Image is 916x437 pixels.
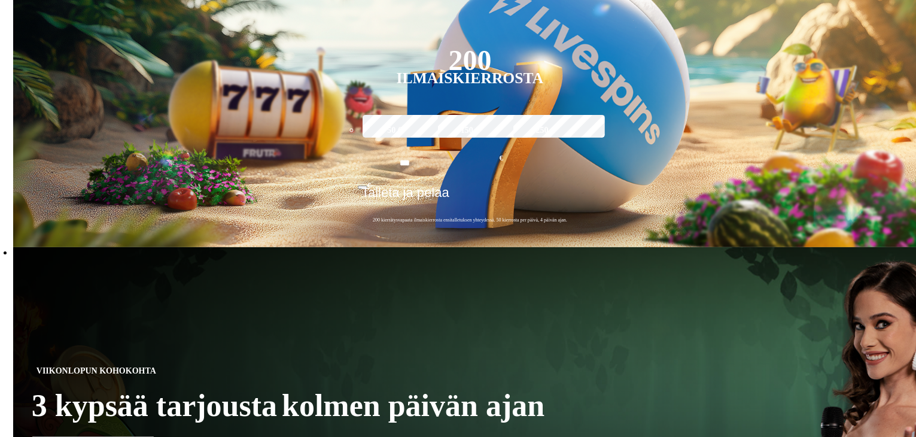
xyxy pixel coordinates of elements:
div: Ilmaiskierrosta [397,71,544,86]
button: Talleta ja pelaa [358,184,582,210]
label: 250 € [510,113,580,148]
span: 200 kierrätysvapaata ilmaiskierrosta ensitalletuksen yhteydessä. 50 kierrosta per päivä, 4 päivän... [358,217,582,223]
label: 150 € [435,113,505,148]
span: VIIKONLOPUN KOHOKOHTA [32,364,161,378]
span: € [500,153,503,164]
span: 3 kypsää tarjousta [32,388,277,423]
span: Talleta ja pelaa [361,185,449,209]
span: € [367,181,371,189]
div: 200 [448,53,491,68]
label: 50 € [360,113,430,148]
span: kolmen päivän ajan [282,390,544,421]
